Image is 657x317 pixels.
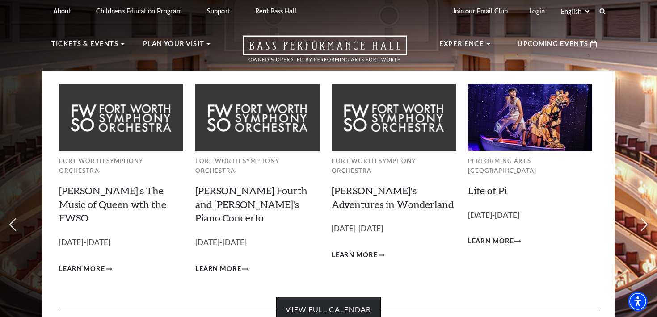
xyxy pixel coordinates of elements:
[59,263,105,275] span: Learn More
[559,7,591,16] select: Select:
[211,35,439,71] a: Open this option
[332,250,378,261] span: Learn More
[439,38,484,54] p: Experience
[332,84,456,150] img: Fort Worth Symphony Orchestra
[468,84,592,150] img: Performing Arts Fort Worth
[518,38,588,54] p: Upcoming Events
[96,7,182,15] p: Children's Education Program
[332,184,454,210] a: [PERSON_NAME]'s Adventures in Wonderland
[195,263,241,275] span: Learn More
[628,292,648,311] div: Accessibility Menu
[332,222,456,235] p: [DATE]-[DATE]
[207,7,230,15] p: Support
[468,209,592,222] p: [DATE]-[DATE]
[143,38,204,54] p: Plan Your Visit
[332,156,456,176] p: Fort Worth Symphony Orchestra
[195,84,320,150] img: Fort Worth Symphony Orchestra
[59,156,183,176] p: Fort Worth Symphony Orchestra
[59,84,183,150] img: Fort Worth Symphony Orchestra
[332,250,385,261] a: Learn More Alice's Adventures in Wonderland
[53,7,71,15] p: About
[51,38,118,54] p: Tickets & Events
[468,184,507,196] a: Life of Pi
[59,236,183,249] p: [DATE]-[DATE]
[468,236,514,247] span: Learn More
[195,263,248,275] a: Learn More Brahms Fourth and Grieg's Piano Concerto
[195,184,307,224] a: [PERSON_NAME] Fourth and [PERSON_NAME]'s Piano Concerto
[255,7,296,15] p: Rent Bass Hall
[468,156,592,176] p: Performing Arts [GEOGRAPHIC_DATA]
[468,236,521,247] a: Learn More Life of Pi
[59,184,166,224] a: [PERSON_NAME]'s The Music of Queen wth the FWSO
[195,236,320,249] p: [DATE]-[DATE]
[59,263,112,275] a: Learn More Windborne's The Music of Queen wth the FWSO
[195,156,320,176] p: Fort Worth Symphony Orchestra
